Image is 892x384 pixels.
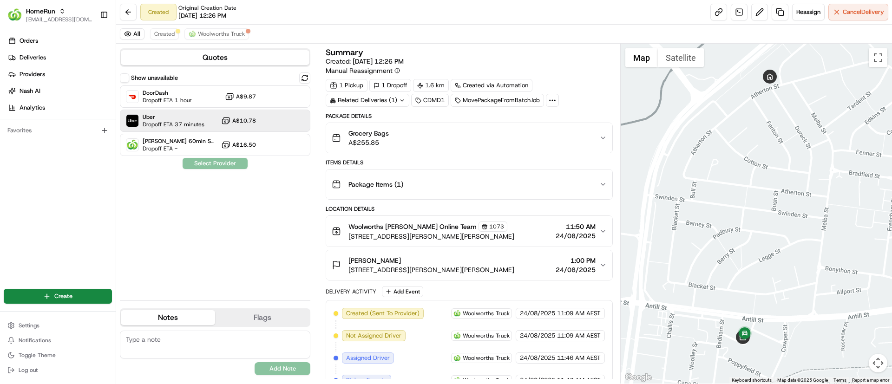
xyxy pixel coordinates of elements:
[453,377,461,384] img: ww.png
[178,4,236,12] span: Original Creation Date
[19,351,56,359] span: Toggle Theme
[126,91,138,103] img: DoorDash
[556,256,596,265] span: 1:00 PM
[348,222,477,231] span: Woolworths [PERSON_NAME] Online Team
[26,16,92,23] button: [EMAIL_ADDRESS][DOMAIN_NAME]
[143,121,204,128] span: Dropoff ETA 37 minutes
[463,332,510,339] span: Woolworths Truck
[623,371,654,384] img: Google
[326,57,404,66] span: Created:
[20,37,38,45] span: Orders
[4,4,96,26] button: HomeRunHomeRun[EMAIL_ADDRESS][DOMAIN_NAME]
[4,123,112,138] div: Favorites
[348,129,389,138] span: Grocery Bags
[143,145,208,152] span: Dropoff ETA -
[221,140,256,150] button: A$16.50
[732,377,772,384] button: Keyboard shortcuts
[326,66,393,75] span: Manual Reassignment
[557,332,601,340] span: 11:09 AM AEST
[828,4,888,20] button: CancelDelivery
[143,137,217,145] span: [PERSON_NAME] 60min SVPOC
[413,79,449,92] div: 1.6 km
[326,159,612,166] div: Items Details
[852,377,889,383] a: Report a map error
[326,205,612,213] div: Location Details
[54,292,72,300] span: Create
[520,332,555,340] span: 24/08/2025
[869,354,887,372] button: Map camera controls
[20,87,40,95] span: Nash AI
[556,222,596,231] span: 11:50 AM
[326,94,409,107] div: Related Deliveries (1)
[4,84,116,98] a: Nash AI
[4,319,112,332] button: Settings
[198,30,245,38] span: Woolworths Truck
[348,138,389,147] span: A$255.85
[346,309,420,318] span: Created (Sent To Provider)
[463,354,510,362] span: Woolworths Truck
[348,180,403,189] span: Package Items ( 1 )
[463,377,510,384] span: Woolworths Truck
[20,104,45,112] span: Analytics
[236,93,256,100] span: A$9.87
[4,50,116,65] a: Deliveries
[658,48,704,67] button: Show satellite imagery
[143,97,192,104] span: Dropoff ETA 1 hour
[221,116,256,125] button: A$10.78
[189,30,196,38] img: ww.png
[451,79,532,92] a: Created via Automation
[232,141,256,149] span: A$16.50
[557,309,601,318] span: 11:09 AM AEST
[143,89,192,97] span: DoorDash
[453,354,461,362] img: ww.png
[869,48,887,67] button: Toggle fullscreen view
[411,94,449,107] div: CDMD1
[326,288,376,295] div: Delivery Activity
[556,231,596,241] span: 24/08/2025
[625,48,658,67] button: Show street map
[833,377,846,383] a: Terms (opens in new tab)
[346,354,390,362] span: Assigned Driver
[520,309,555,318] span: 24/08/2025
[4,334,112,347] button: Notifications
[121,310,215,325] button: Notes
[184,28,249,39] button: Woolworths Truck
[131,74,178,82] label: Show unavailable
[150,28,179,39] button: Created
[232,117,256,124] span: A$10.78
[225,92,256,101] button: A$9.87
[4,364,112,377] button: Log out
[326,79,367,92] div: 1 Pickup
[451,94,544,107] div: MovePackageFromBatchJob
[126,139,138,151] img: Woolworths Truck
[326,112,612,120] div: Package Details
[326,48,363,57] h3: Summary
[26,7,55,16] button: HomeRun
[348,265,514,274] span: [STREET_ADDRESS][PERSON_NAME][PERSON_NAME]
[463,310,510,317] span: Woolworths Truck
[453,310,461,317] img: ww.png
[326,66,400,75] button: Manual Reassignment
[20,53,46,62] span: Deliveries
[520,354,555,362] span: 24/08/2025
[143,113,204,121] span: Uber
[777,377,828,383] span: Map data ©2025 Google
[4,33,116,48] a: Orders
[4,349,112,362] button: Toggle Theme
[19,337,51,344] span: Notifications
[326,250,612,280] button: [PERSON_NAME][STREET_ADDRESS][PERSON_NAME][PERSON_NAME]1:00 PM24/08/2025
[126,115,138,127] img: Uber
[120,28,144,39] button: All
[121,50,309,65] button: Quotes
[489,223,504,230] span: 1073
[623,371,654,384] a: Open this area in Google Maps (opens a new window)
[178,12,226,20] span: [DATE] 12:26 PM
[796,8,820,16] span: Reassign
[369,79,411,92] div: 1 Dropoff
[4,100,116,115] a: Analytics
[19,322,39,329] span: Settings
[557,354,601,362] span: 11:46 AM AEST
